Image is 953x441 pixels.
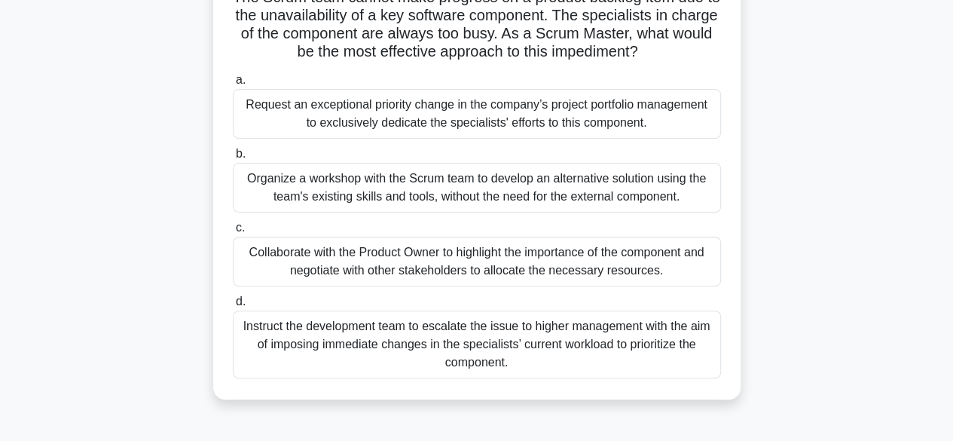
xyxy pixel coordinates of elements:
[236,295,246,308] span: d.
[233,89,721,139] div: Request an exceptional priority change in the company’s project portfolio management to exclusive...
[233,237,721,286] div: Collaborate with the Product Owner to highlight the importance of the component and negotiate wit...
[236,147,246,160] span: b.
[233,163,721,213] div: Organize a workshop with the Scrum team to develop an alternative solution using the team's exist...
[233,311,721,378] div: Instruct the development team to escalate the issue to higher management with the aim of imposing...
[236,73,246,86] span: a.
[236,221,245,234] span: c.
